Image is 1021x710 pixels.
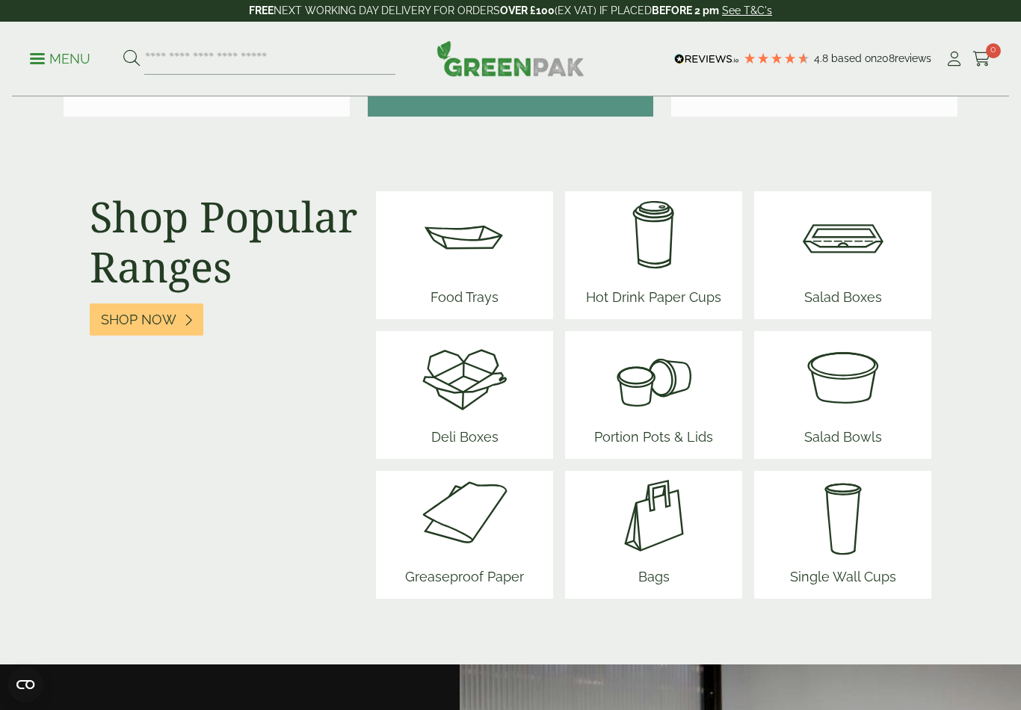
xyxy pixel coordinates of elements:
img: plain-soda-cup.svg [784,471,902,561]
span: Salad Boxes [798,281,888,319]
img: GreenPak Supplies [437,40,584,76]
a: Shop Now [90,303,203,336]
span: Salad Bowls [798,421,888,459]
img: Deli_box.svg [420,331,510,421]
img: REVIEWS.io [674,54,739,64]
span: Food Trays [420,281,510,319]
img: Salad_box.svg [798,191,888,281]
span: Single Wall Cups [784,561,902,599]
span: Hot Drink Paper Cups [580,281,727,319]
span: 0 [986,43,1001,58]
i: Cart [972,52,991,67]
img: Greaseproof_paper.svg [399,471,530,561]
h2: Shop Popular Ranges [90,191,358,291]
span: 4.8 [814,52,831,64]
span: Based on [831,52,877,64]
a: See T&C's [722,4,772,16]
a: Menu [30,50,90,65]
a: Salad Boxes [798,191,888,319]
img: PortionPots.svg [588,331,719,421]
span: Portion Pots & Lids [588,421,719,459]
img: HotDrink_paperCup.svg [580,191,727,281]
strong: FREE [249,4,274,16]
span: Shop Now [101,312,176,328]
span: Greaseproof Paper [399,561,530,599]
div: 4.79 Stars [743,52,810,65]
a: Single Wall Cups [784,471,902,599]
a: 0 [972,48,991,70]
a: Food Trays [420,191,510,319]
a: Portion Pots & Lids [588,331,719,459]
p: Menu [30,50,90,68]
button: Open CMP widget [7,667,43,703]
i: My Account [945,52,963,67]
a: Bags [609,471,699,599]
span: Deli Boxes [420,421,510,459]
img: Food_tray.svg [420,191,510,281]
strong: OVER £100 [500,4,555,16]
a: Hot Drink Paper Cups [580,191,727,319]
a: Deli Boxes [420,331,510,459]
span: 208 [877,52,895,64]
img: Paper_carriers.svg [609,471,699,561]
a: Salad Bowls [798,331,888,459]
span: reviews [895,52,931,64]
strong: BEFORE 2 pm [652,4,719,16]
a: Greaseproof Paper [399,471,530,599]
span: Bags [609,561,699,599]
img: SoupNsalad_bowls.svg [798,331,888,421]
